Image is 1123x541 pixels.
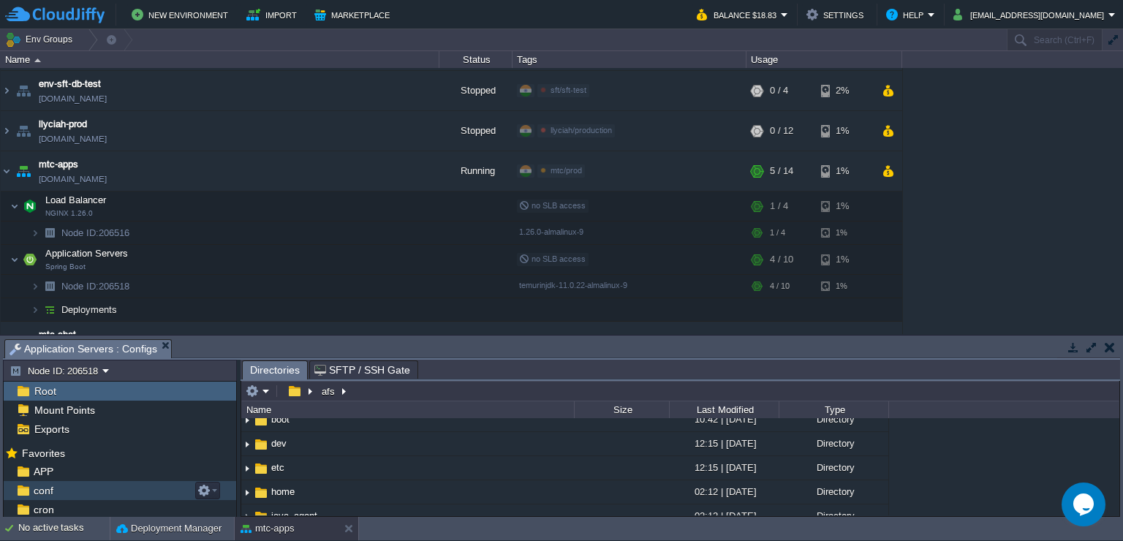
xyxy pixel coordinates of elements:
[669,408,779,431] div: 10:42 | [DATE]
[5,6,105,24] img: CloudJiffy
[31,404,97,417] a: Mount Points
[770,222,785,244] div: 1 / 4
[253,485,269,501] img: AMDAwAAAACH5BAEAAAAALAAAAAABAAEAAAICRAEAOw==
[551,126,612,135] span: llyciah/production
[697,6,781,23] button: Balance $18.83
[1,151,12,191] img: AMDAwAAAACH5BAEAAAAALAAAAAABAAEAAAICRAEAOw==
[44,248,130,259] a: Application ServersSpring Boot
[886,6,928,23] button: Help
[519,227,583,236] span: 1.26.0-almalinux-9
[747,51,901,68] div: Usage
[10,340,157,358] span: Application Servers : Configs
[821,322,869,361] div: 1%
[60,303,119,316] a: Deployments
[10,364,102,377] button: Node ID: 206518
[821,111,869,151] div: 1%
[39,328,76,342] a: mtc-chat
[770,151,793,191] div: 5 / 14
[669,480,779,503] div: 02:12 | [DATE]
[20,245,40,274] img: AMDAwAAAACH5BAEAAAAALAAAAAABAAEAAAICRAEAOw==
[519,254,586,263] span: no SLB access
[1,51,439,68] div: Name
[253,509,269,525] img: AMDAwAAAACH5BAEAAAAALAAAAAABAAEAAAICRAEAOw==
[821,71,869,110] div: 2%
[551,86,586,94] span: sft/sft-test
[60,227,132,239] a: Node ID:206516
[770,192,788,221] div: 1 / 4
[513,51,746,68] div: Tags
[31,503,56,516] a: cron
[39,117,87,132] a: llyciah-prod
[319,385,339,398] button: afs
[821,192,869,221] div: 1%
[253,436,269,453] img: AMDAwAAAACH5BAEAAAAALAAAAAABAAEAAAICRAEAOw==
[241,457,253,480] img: AMDAwAAAACH5BAEAAAAALAAAAAABAAEAAAICRAEAOw==
[10,245,19,274] img: AMDAwAAAACH5BAEAAAAALAAAAAABAAEAAAICRAEAOw==
[953,6,1108,23] button: [EMAIL_ADDRESS][DOMAIN_NAME]
[19,447,67,460] span: Favorites
[39,132,107,146] a: [DOMAIN_NAME]
[669,432,779,455] div: 12:15 | [DATE]
[39,91,107,106] span: [DOMAIN_NAME]
[31,275,39,298] img: AMDAwAAAACH5BAEAAAAALAAAAAABAAEAAAICRAEAOw==
[13,151,34,191] img: AMDAwAAAACH5BAEAAAAALAAAAAABAAEAAAICRAEAOw==
[45,262,86,271] span: Spring Boot
[31,385,58,398] a: Root
[44,194,108,206] span: Load Balancer
[779,456,888,479] div: Directory
[241,521,294,536] button: mtc-apps
[439,322,513,361] div: Running
[39,77,101,91] a: env-sft-db-test
[269,461,287,474] a: etc
[39,298,60,321] img: AMDAwAAAACH5BAEAAAAALAAAAAABAAEAAAICRAEAOw==
[1062,483,1108,526] iframe: chat widget
[241,409,253,431] img: AMDAwAAAACH5BAEAAAAALAAAAAABAAEAAAICRAEAOw==
[31,484,56,497] a: conf
[269,437,289,450] a: dev
[779,480,888,503] div: Directory
[821,275,869,298] div: 1%
[519,281,627,290] span: temurinjdk-11.0.22-almalinux-9
[821,245,869,274] div: 1%
[246,6,301,23] button: Import
[10,192,19,221] img: AMDAwAAAACH5BAEAAAAALAAAAAABAAEAAAICRAEAOw==
[253,412,269,428] img: AMDAwAAAACH5BAEAAAAALAAAAAABAAEAAAICRAEAOw==
[821,222,869,244] div: 1%
[31,465,56,478] span: APP
[61,281,99,292] span: Node ID:
[1,322,12,361] img: AMDAwAAAACH5BAEAAAAALAAAAAABAAEAAAICRAEAOw==
[779,408,888,431] div: Directory
[779,432,888,455] div: Directory
[821,151,869,191] div: 1%
[770,322,793,361] div: 7 / 16
[39,275,60,298] img: AMDAwAAAACH5BAEAAAAALAAAAAABAAEAAAICRAEAOw==
[39,157,78,172] a: mtc-apps
[31,423,72,436] a: Exports
[132,6,232,23] button: New Environment
[1,71,12,110] img: AMDAwAAAACH5BAEAAAAALAAAAAABAAEAAAICRAEAOw==
[18,517,110,540] div: No active tasks
[243,401,574,418] div: Name
[806,6,868,23] button: Settings
[61,227,99,238] span: Node ID:
[269,413,292,425] span: boot
[770,111,793,151] div: 0 / 12
[241,481,253,504] img: AMDAwAAAACH5BAEAAAAALAAAAAABAAEAAAICRAEAOw==
[5,29,77,50] button: Env Groups
[269,510,319,522] a: java_agent
[780,401,888,418] div: Type
[439,71,513,110] div: Stopped
[20,192,40,221] img: AMDAwAAAACH5BAEAAAAALAAAAAABAAEAAAICRAEAOw==
[314,6,394,23] button: Marketplace
[60,227,132,239] span: 206516
[253,461,269,477] img: AMDAwAAAACH5BAEAAAAALAAAAAABAAEAAAICRAEAOw==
